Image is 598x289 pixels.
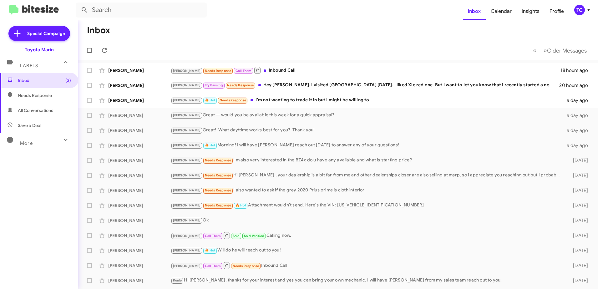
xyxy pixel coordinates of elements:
[563,157,593,164] div: [DATE]
[87,25,110,35] h1: Inbox
[563,97,593,104] div: a day ago
[171,202,563,209] div: Attachment wouldn't send. Here's the VIN: [US_VEHICLE_IDENTIFICATION_NUMBER]
[108,172,171,179] div: [PERSON_NAME]
[20,63,38,68] span: Labels
[236,203,246,207] span: 🔥 Hot
[563,247,593,254] div: [DATE]
[205,188,231,192] span: Needs Response
[171,127,563,134] div: Great! What day/time works best for you? Thank you!
[173,218,201,222] span: [PERSON_NAME]
[18,77,71,84] span: Inbox
[563,217,593,224] div: [DATE]
[108,142,171,149] div: [PERSON_NAME]
[205,69,231,73] span: Needs Response
[173,234,201,238] span: [PERSON_NAME]
[540,44,590,57] button: Next
[205,248,215,252] span: 🔥 Hot
[25,47,54,53] div: Toyota Marin
[486,2,517,20] a: Calendar
[236,69,252,73] span: Call Them
[544,47,547,54] span: »
[20,140,33,146] span: More
[171,187,563,194] div: I also wanted to ask if the grey 2020 Prius prime is cloth interior
[173,188,201,192] span: [PERSON_NAME]
[563,127,593,134] div: a day ago
[171,277,563,284] div: HI [PERSON_NAME], thanks for your interest and yes you can bring your own mechanic. I will have [...
[27,30,65,37] span: Special Campaign
[563,187,593,194] div: [DATE]
[563,202,593,209] div: [DATE]
[108,232,171,239] div: [PERSON_NAME]
[205,173,231,177] span: Needs Response
[173,264,201,268] span: [PERSON_NAME]
[563,142,593,149] div: a day ago
[108,127,171,134] div: [PERSON_NAME]
[205,234,221,238] span: Call Them
[563,277,593,284] div: [DATE]
[563,232,593,239] div: [DATE]
[18,107,53,114] span: All Conversations
[559,82,593,89] div: 20 hours ago
[517,2,545,20] a: Insights
[205,98,215,102] span: 🔥 Hot
[205,203,231,207] span: Needs Response
[65,77,71,84] span: (3)
[547,47,587,54] span: Older Messages
[171,97,563,104] div: I'm not wanting to trade it in but I might be willing to
[529,44,540,57] button: Previous
[173,69,201,73] span: [PERSON_NAME]
[108,82,171,89] div: [PERSON_NAME]
[545,2,569,20] a: Profile
[76,3,207,18] input: Search
[171,261,563,269] div: Inbound Call
[108,202,171,209] div: [PERSON_NAME]
[8,26,70,41] a: Special Campaign
[563,262,593,269] div: [DATE]
[205,158,231,162] span: Needs Response
[173,158,201,162] span: [PERSON_NAME]
[173,128,201,132] span: [PERSON_NAME]
[530,44,590,57] nav: Page navigation example
[227,83,254,87] span: Needs Response
[244,234,265,238] span: Sold Verified
[463,2,486,20] a: Inbox
[173,98,201,102] span: [PERSON_NAME]
[108,217,171,224] div: [PERSON_NAME]
[108,262,171,269] div: [PERSON_NAME]
[18,122,41,129] span: Save a Deal
[205,264,221,268] span: Call Them
[18,92,71,99] span: Needs Response
[173,278,182,282] span: Kunle
[171,217,563,224] div: Ok
[171,82,559,89] div: Hey [PERSON_NAME]. I visited [GEOGRAPHIC_DATA] [DATE]. I liked Xle red one. But I want to let you...
[108,157,171,164] div: [PERSON_NAME]
[205,83,223,87] span: Try Pausing
[560,67,593,74] div: 18 hours ago
[533,47,536,54] span: «
[171,172,563,179] div: Hi [PERSON_NAME] , your dealership is a bit far from me and other dealerships closer are also sel...
[574,5,585,15] div: TC
[171,142,563,149] div: Morning! I will have [PERSON_NAME] reach out [DATE] to answer any of your questions!
[173,248,201,252] span: [PERSON_NAME]
[108,112,171,119] div: [PERSON_NAME]
[173,173,201,177] span: [PERSON_NAME]
[173,143,201,147] span: [PERSON_NAME]
[171,66,560,74] div: Inbound Call
[108,247,171,254] div: [PERSON_NAME]
[171,247,563,254] div: Will do he will reach out to you!
[563,112,593,119] div: a day ago
[569,5,591,15] button: TC
[171,112,563,119] div: Great — would you be available this week for a quick appraisal?
[563,172,593,179] div: [DATE]
[108,97,171,104] div: [PERSON_NAME]
[173,83,201,87] span: [PERSON_NAME]
[205,143,215,147] span: 🔥 Hot
[173,203,201,207] span: [PERSON_NAME]
[233,234,240,238] span: Sold
[108,187,171,194] div: [PERSON_NAME]
[108,277,171,284] div: [PERSON_NAME]
[233,264,259,268] span: Needs Response
[171,231,563,239] div: Calling now.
